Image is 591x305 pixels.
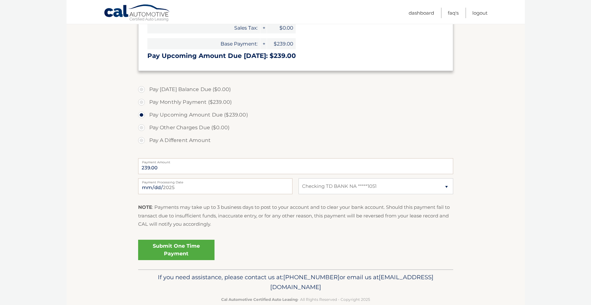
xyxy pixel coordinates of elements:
[448,8,459,18] a: FAQ's
[138,204,152,210] strong: NOTE
[138,83,453,96] label: Pay [DATE] Balance Due ($0.00)
[260,38,267,49] span: +
[104,4,171,23] a: Cal Automotive
[138,109,453,121] label: Pay Upcoming Amount Due ($239.00)
[142,272,449,293] p: If you need assistance, please contact us at: or email us at
[142,296,449,303] p: - All Rights Reserved - Copyright 2025
[283,273,340,281] span: [PHONE_NUMBER]
[472,8,488,18] a: Logout
[138,240,215,260] a: Submit One Time Payment
[138,158,453,174] input: Payment Amount
[409,8,434,18] a: Dashboard
[138,121,453,134] label: Pay Other Charges Due ($0.00)
[267,22,296,33] span: $0.00
[221,297,298,302] strong: Cal Automotive Certified Auto Leasing
[138,178,292,194] input: Payment Date
[138,203,453,228] p: : Payments may take up to 3 business days to post to your account and to clear your bank account....
[147,38,260,49] span: Base Payment:
[260,22,267,33] span: +
[138,96,453,109] label: Pay Monthly Payment ($239.00)
[138,178,292,183] label: Payment Processing Date
[138,134,453,147] label: Pay A Different Amount
[267,38,296,49] span: $239.00
[147,52,444,60] h3: Pay Upcoming Amount Due [DATE]: $239.00
[138,158,453,163] label: Payment Amount
[147,22,260,33] span: Sales Tax:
